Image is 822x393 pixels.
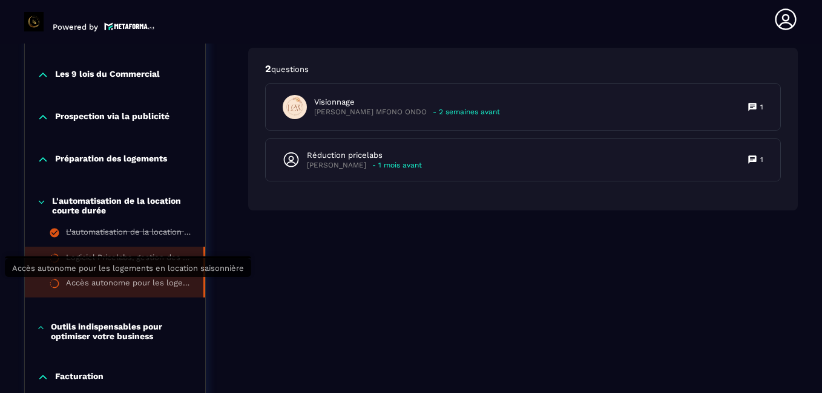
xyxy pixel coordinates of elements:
[55,111,169,123] p: Prospection via la publicité
[66,253,191,266] div: Logiciel Pricelabs, gestion des prix
[760,102,763,112] p: 1
[53,22,98,31] p: Powered by
[265,62,781,76] p: 2
[314,108,427,117] p: [PERSON_NAME] MFONO ONDO
[55,371,104,383] p: Facturation
[271,65,309,74] span: questions
[24,12,44,31] img: logo-branding
[55,154,167,166] p: Préparation des logements
[55,69,160,81] p: Les 9 lois du Commercial
[307,161,366,170] p: [PERSON_NAME]
[372,161,422,170] p: - 1 mois avant
[760,155,763,164] p: 1
[307,150,422,161] p: Réduction pricelabs
[52,196,193,215] p: L'automatisation de la location courte durée
[104,21,155,31] img: logo
[433,108,500,117] p: - 2 semaines avant
[51,322,193,341] p: Outils indispensables pour optimiser votre business
[12,264,244,273] span: Accès autonome pour les logements en location saisonnière
[66,278,191,291] div: Accès autonome pour les logements en location saisonnière
[66,227,193,241] div: L'automatisation de la location courte durée
[314,97,500,108] p: Visionnage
